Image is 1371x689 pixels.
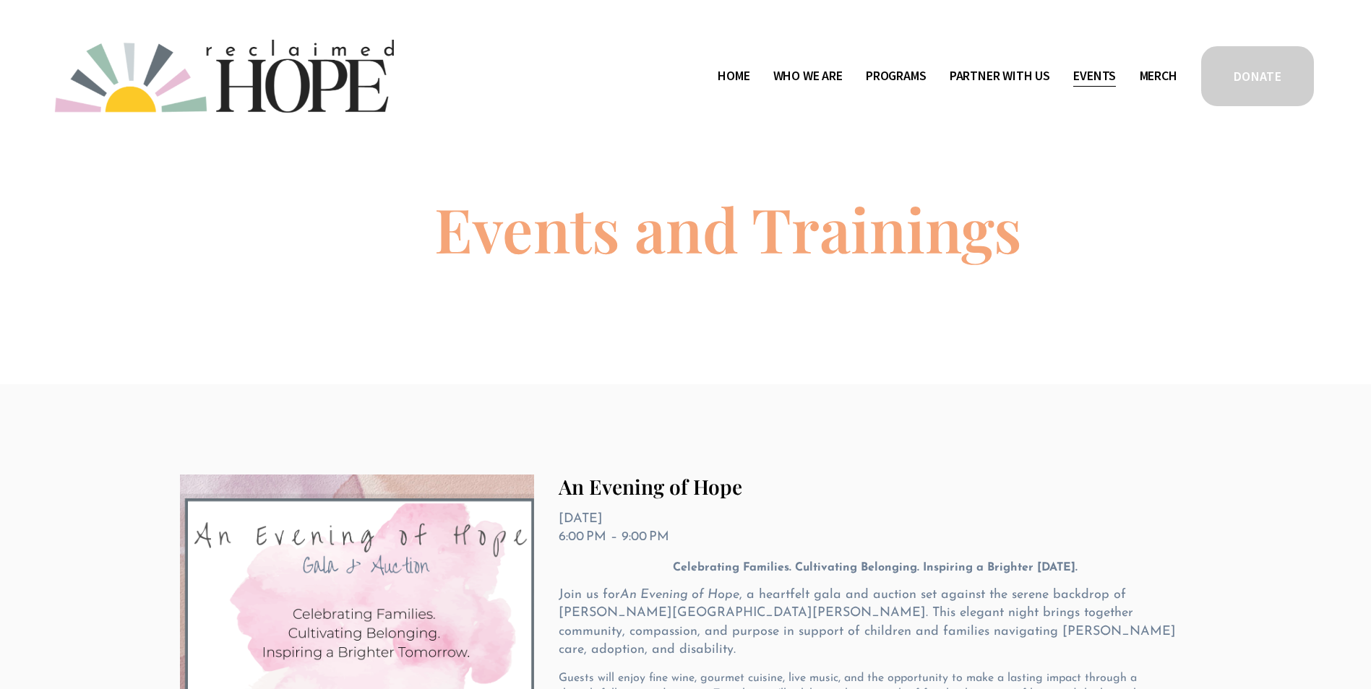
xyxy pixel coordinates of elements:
h1: Events and Trainings [434,198,1022,259]
a: Events [1073,64,1116,87]
a: DONATE [1199,44,1316,108]
a: Home [718,64,749,87]
a: folder dropdown [866,64,927,87]
span: Programs [866,66,927,87]
a: folder dropdown [950,64,1050,87]
span: Partner With Us [950,66,1050,87]
p: Join us for , a heartfelt gala and auction set against the serene backdrop of [PERSON_NAME][GEOGR... [559,586,1192,659]
a: An Evening of Hope [559,473,742,500]
time: 6:00 PM [559,531,606,544]
a: Merch [1140,64,1177,87]
strong: Celebrating Families. Cultivating Belonging. Inspiring a Brighter [DATE]. [673,562,1078,573]
a: folder dropdown [773,64,843,87]
em: An Evening of Hope [620,589,739,602]
img: Reclaimed Hope Initiative [55,40,394,113]
time: [DATE] [559,513,603,526]
time: 9:00 PM [622,531,669,544]
span: Who We Are [773,66,843,87]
